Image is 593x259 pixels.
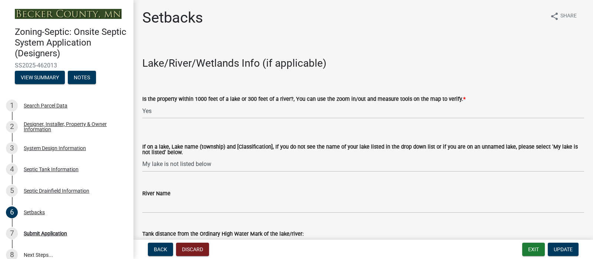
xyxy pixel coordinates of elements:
[15,62,119,69] span: SS2025-462013
[6,228,18,239] div: 7
[6,206,18,218] div: 6
[68,75,96,81] wm-modal-confirm: Notes
[68,71,96,84] button: Notes
[550,12,559,21] i: share
[142,9,203,27] h1: Setbacks
[154,246,167,252] span: Back
[522,243,545,256] button: Exit
[24,103,67,108] div: Search Parcel Data
[15,27,127,59] h4: Zoning-Septic: Onsite Septic System Application (Designers)
[176,243,209,256] button: Discard
[24,167,79,172] div: Septic Tank Information
[548,243,579,256] button: Update
[15,75,65,81] wm-modal-confirm: Summary
[15,9,122,19] img: Becker County, Minnesota
[544,9,583,23] button: shareShare
[15,71,65,84] button: View Summary
[6,142,18,154] div: 3
[6,100,18,112] div: 1
[6,121,18,133] div: 2
[142,145,584,155] label: If on a lake, Lake name (township) and [Classification], If you do not see the name of your lake ...
[6,163,18,175] div: 4
[142,57,584,70] h3: Lake/River/Wetlands Info (if applicable)
[148,243,173,256] button: Back
[24,210,45,215] div: Setbacks
[6,185,18,197] div: 5
[24,231,67,236] div: Submit Application
[142,97,466,102] label: Is the property within 1000 feet of a lake or 300 feet of a river?, You can use the zoom in/out a...
[24,188,89,193] div: Septic Drainfield Information
[142,191,170,196] label: River Name
[560,12,577,21] span: Share
[554,246,573,252] span: Update
[24,146,86,151] div: System Design Information
[24,122,122,132] div: Designer, Installer, Property & Owner Information
[142,232,304,237] label: Tank distance from the Ordinary High Water Mark of the lake/river:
